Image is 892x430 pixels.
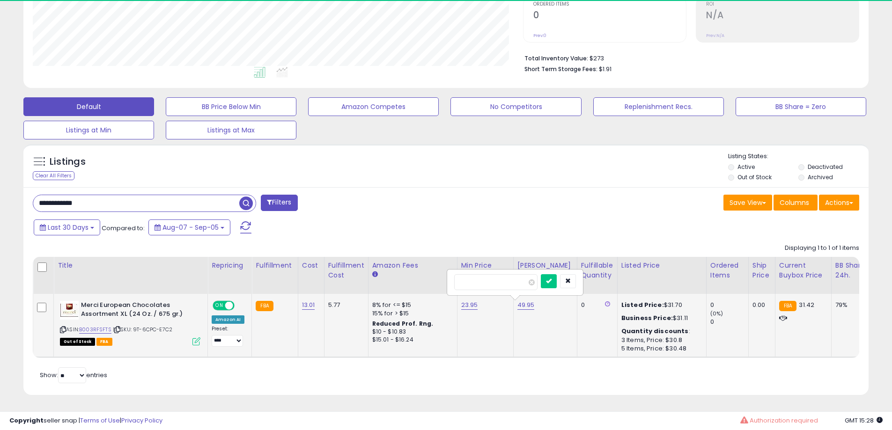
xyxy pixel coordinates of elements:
h5: Listings [50,155,86,168]
span: $1.91 [599,65,612,73]
div: : [621,327,699,335]
div: Preset: [212,326,244,347]
small: Prev: 0 [533,33,546,38]
label: Active [737,163,755,171]
label: Deactivated [808,163,843,171]
b: Business Price: [621,313,673,322]
label: Out of Stock [737,173,772,181]
div: 15% for > $15 [372,309,450,318]
div: Amazon AI [212,315,244,324]
span: FBA [96,338,112,346]
b: Short Term Storage Fees: [524,65,597,73]
span: OFF [233,302,248,310]
div: $15.01 - $16.24 [372,336,450,344]
a: Terms of Use [80,416,120,425]
p: Listing States: [728,152,869,161]
div: Fulfillment [256,261,294,270]
div: 0 [710,301,748,309]
a: B003RFSFTS [79,326,111,334]
div: Displaying 1 to 1 of 1 items [785,244,859,253]
div: Current Buybox Price [779,261,827,280]
div: Cost [302,261,320,270]
button: Replenishment Recs. [593,97,724,116]
span: All listings that are currently out of stock and unavailable for purchase on Amazon [60,338,95,346]
div: 0.00 [752,301,768,309]
span: | SKU: 9T-6CPC-E7C2 [113,326,172,333]
div: Repricing [212,261,248,270]
span: Compared to: [102,224,145,233]
div: Clear All Filters [33,171,74,180]
div: Fulfillment Cost [328,261,364,280]
div: Ordered Items [710,261,745,280]
div: $31.11 [621,314,699,322]
span: Show: entries [40,371,107,379]
small: FBA [779,301,796,311]
small: (0%) [710,310,723,317]
span: ROI [706,2,859,7]
div: seller snap | | [9,416,162,425]
div: $10 - $10.83 [372,328,450,336]
button: No Competitors [450,97,581,116]
button: Actions [819,195,859,211]
button: Columns [774,195,818,211]
h2: 0 [533,10,686,22]
b: Quantity discounts [621,327,689,335]
button: BB Share = Zero [736,97,866,116]
span: Columns [780,198,809,207]
div: Listed Price [621,261,702,270]
span: Ordered Items [533,2,686,7]
div: 5.77 [328,301,361,309]
a: Privacy Policy [121,416,162,425]
div: ASIN: [60,301,200,344]
div: 0 [710,318,748,326]
strong: Copyright [9,416,44,425]
button: Filters [261,195,297,211]
span: Aug-07 - Sep-05 [162,223,219,232]
button: Listings at Max [166,121,296,139]
img: 41Pi1VAhyiL._SL40_.jpg [60,301,79,320]
div: Title [58,261,204,270]
span: 2025-10-6 15:28 GMT [845,416,883,425]
div: [PERSON_NAME] [517,261,573,270]
div: $31.70 [621,301,699,309]
div: 3 Items, Price: $30.8 [621,336,699,344]
label: Archived [808,173,833,181]
a: 23.95 [461,300,478,310]
small: FBA [256,301,273,311]
div: BB Share 24h. [835,261,870,280]
h2: N/A [706,10,859,22]
b: Total Inventory Value: [524,54,588,62]
div: Ship Price [752,261,771,280]
small: Prev: N/A [706,33,724,38]
button: Save View [723,195,772,211]
span: 31.42 [799,300,814,309]
li: $273 [524,52,852,63]
button: Last 30 Days [34,219,100,235]
div: Amazon Fees [372,261,453,270]
b: Listed Price: [621,300,664,309]
button: Aug-07 - Sep-05 [148,219,230,235]
div: 0 [581,301,610,309]
div: 5 Items, Price: $30.48 [621,344,699,353]
button: BB Price Below Min [166,97,296,116]
span: Last 30 Days [48,223,88,232]
button: Default [23,97,154,116]
div: Min Price [461,261,509,270]
div: Fulfillable Quantity [581,261,613,280]
button: Listings at Min [23,121,154,139]
div: 8% for <= $15 [372,301,450,309]
a: 49.95 [517,300,535,310]
a: 13.01 [302,300,315,310]
b: Merci European Chocolates Assortment XL (24 Oz. / 675 gr.) [81,301,195,321]
div: 79% [835,301,866,309]
b: Reduced Prof. Rng. [372,320,434,328]
button: Amazon Competes [308,97,439,116]
small: Amazon Fees. [372,270,378,279]
span: ON [214,302,225,310]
